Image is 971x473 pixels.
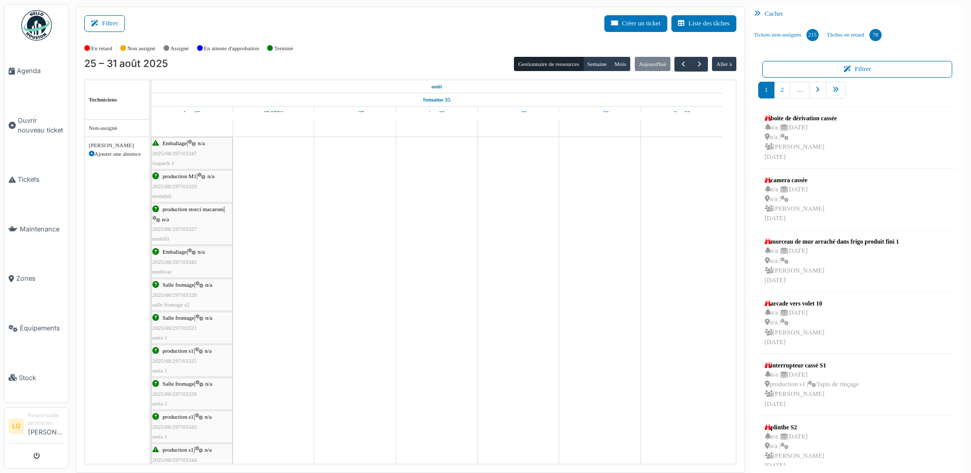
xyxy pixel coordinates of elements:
button: Mois [610,57,631,71]
div: n/a | [DATE] production s1 | Tapis de rinçage [PERSON_NAME] [DATE] [765,370,859,409]
span: seria 1 [152,400,168,407]
div: [PERSON_NAME] [89,141,145,150]
span: 2025/08/297/03321 [152,325,197,331]
span: Salle fromage [163,315,194,321]
button: Suivant [691,57,708,72]
div: | [152,139,232,168]
span: n/a [208,173,215,179]
button: Créer un ticket [604,15,667,32]
span: 2025/08/297/03329 [152,183,197,189]
span: n/a [205,315,212,321]
a: boite de dérivation cassée n/a |[DATE] n/a | [PERSON_NAME][DATE] [762,111,839,164]
a: Agenda [5,46,69,96]
span: Emballage [163,249,187,255]
span: mondini [152,193,171,199]
a: Semaine 35 [420,93,453,106]
a: Équipements [5,303,69,353]
span: n/a [205,414,212,420]
span: n/a [198,249,205,255]
button: Filtrer [762,61,953,78]
a: … [790,82,810,98]
a: 1 [758,82,774,98]
div: Ajouter une absence [89,150,145,158]
span: Zones [16,274,64,283]
button: Semaine [583,57,611,71]
div: n/a | [DATE] n/a | [PERSON_NAME] [DATE] [765,185,825,224]
div: | [152,346,232,376]
label: Non assigné [127,44,155,53]
div: | [152,379,232,409]
div: 215 [806,29,819,41]
span: 2025/08/297/03345 [152,259,197,265]
span: 2025/08/297/03320 [152,292,197,298]
a: 29 août 2025 [507,107,530,119]
a: Zones [5,254,69,303]
div: Cacher [750,7,965,21]
h2: 25 – 31 août 2025 [84,58,168,70]
a: Stock [5,353,69,402]
span: n/a [205,282,212,288]
a: morceau de mur arraché dans frigo produit fini 1 n/a |[DATE] n/a | [PERSON_NAME][DATE] [762,234,902,288]
span: Tickets [18,175,64,184]
a: 30 août 2025 [588,107,611,119]
span: seria 1 [152,433,168,440]
span: n/a [162,216,169,222]
a: Ouvrir nouveau ticket [5,96,69,155]
li: LG [9,419,24,434]
a: 31 août 2025 [670,107,693,119]
button: Aujourd'hui [635,57,670,71]
span: 2025/08/297/03343 [152,424,197,430]
a: camera cassée n/a |[DATE] n/a | [PERSON_NAME][DATE] [762,173,827,226]
label: Terminé [274,44,293,53]
a: Liste des tâches [671,15,736,32]
div: | [152,280,232,310]
span: 2025/08/297/03328 [152,391,197,397]
label: En retard [91,44,112,53]
span: Stock [19,373,64,383]
div: n/a | [DATE] n/a | [PERSON_NAME] [DATE] [765,123,837,162]
span: Équipements [20,323,64,333]
span: multifil [152,235,170,242]
span: Ouvrir nouveau ticket [18,116,64,135]
a: Maintenance [5,205,69,254]
span: seria 1 [152,367,168,374]
div: plinthe S2 [765,423,825,432]
span: seria 1 [152,334,168,341]
img: Badge_color-CXgf-gQk.svg [21,10,52,41]
div: | [152,412,232,442]
a: 28 août 2025 [426,107,447,119]
a: arcade vers volet 10 n/a |[DATE] n/a | [PERSON_NAME][DATE] [762,296,827,350]
div: n/a | [DATE] n/a | [PERSON_NAME] [DATE] [765,246,899,285]
label: Assigné [171,44,189,53]
div: | [152,313,232,343]
span: 2025/08/297/03347 [152,150,197,156]
a: 26 août 2025 [262,107,286,119]
span: 2025/08/297/03327 [152,226,197,232]
label: En attente d'approbation [204,44,259,53]
div: camera cassée [765,176,825,185]
span: multivac [152,268,172,275]
span: n/a [205,447,212,453]
div: n/a | [DATE] n/a | [PERSON_NAME] [DATE] [765,432,825,471]
div: | [152,205,232,244]
span: salle fromage s2 [152,301,189,308]
div: | [152,172,232,201]
span: Emballage [163,140,187,146]
span: production M1 [163,173,197,179]
a: 25 août 2025 [429,80,444,93]
span: Salle fromage [163,381,194,387]
a: LG Responsable technicien[PERSON_NAME] [9,412,64,444]
div: morceau de mur arraché dans frigo produit fini 1 [765,237,899,246]
li: [PERSON_NAME] [28,412,64,441]
span: production s1 [163,348,193,354]
span: production s1 [163,447,193,453]
div: interrupteur cassé S1 [765,361,859,370]
span: Salle fromage [163,282,194,288]
span: n/a [205,348,212,354]
span: Techniciens [89,96,117,103]
span: ixapack 1 [152,160,174,166]
div: n/a | [DATE] n/a | [PERSON_NAME] [DATE] [765,308,825,347]
button: Précédent [674,57,691,72]
span: Maintenance [20,224,64,234]
span: n/a [198,140,205,146]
